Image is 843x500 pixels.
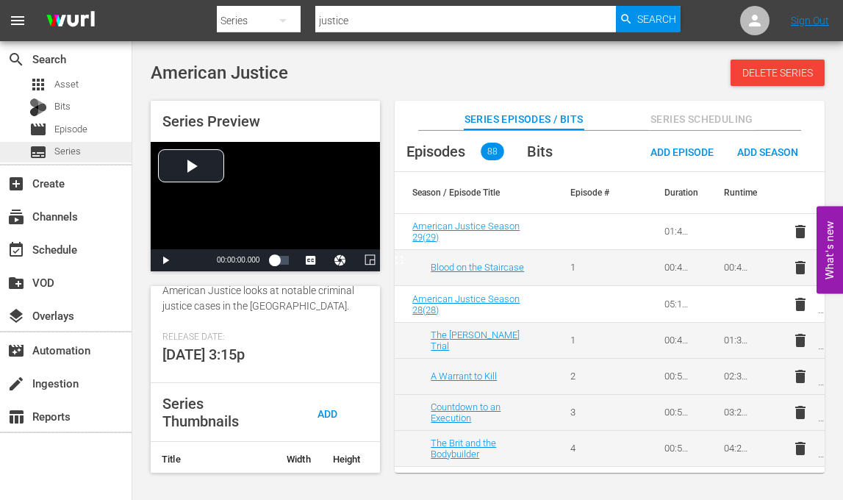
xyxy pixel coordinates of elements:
[553,249,612,285] td: 1
[792,223,809,240] span: delete
[783,359,818,394] button: delete
[162,346,245,363] span: [DATE] 3:15p
[29,121,47,138] span: Episode
[783,250,818,285] button: delete
[639,138,725,165] button: Add Episode
[792,332,809,349] span: delete
[7,375,25,393] span: Ingestion
[783,214,818,249] button: delete
[783,323,818,358] button: delete
[706,358,766,394] td: 02:35:26.739
[553,394,612,430] td: 3
[792,259,809,276] span: delete
[412,221,520,243] a: American Justice Season 29(29)
[616,6,681,32] button: Search
[725,138,810,165] button: Add Season
[286,408,356,447] span: Add Thumbnail
[162,332,361,343] span: Release Date:
[7,241,25,259] span: Schedule
[706,249,766,285] td: 00:49:58.419
[7,51,25,68] span: Search
[783,431,818,466] button: delete
[706,322,766,358] td: 01:39:49.908
[648,110,755,129] span: Series Scheduling
[637,6,676,32] span: Search
[431,262,524,273] a: Blood on the Staircase
[7,307,25,325] span: Overlays
[151,142,380,271] div: Video Player
[384,249,414,271] button: Fullscreen
[29,143,47,161] span: Series
[9,12,26,29] span: menu
[647,249,706,285] td: 00:49:58.419
[725,146,810,158] span: Add Season
[355,249,384,271] button: Picture-in-Picture
[54,122,87,137] span: Episode
[731,67,825,79] span: Delete Series
[7,175,25,193] span: Create
[647,394,706,430] td: 00:51:36.021
[7,342,25,360] span: Automation
[553,358,612,394] td: 2
[412,221,520,243] span: American Justice Season 29 ( 29 )
[783,287,818,322] button: delete
[395,172,553,213] th: Season / Episode Title
[647,287,706,323] td: 05:14:02.513
[464,110,584,129] span: Series Episodes / Bits
[481,143,505,160] span: 88
[792,296,809,313] span: delete
[322,442,372,477] th: Height
[647,358,706,394] td: 00:55:36.831
[639,146,725,158] span: Add Episode
[326,249,355,271] button: Jump To Time
[54,144,81,159] span: Series
[412,293,520,315] a: American Justice Season 28(28)
[54,99,71,114] span: Bits
[647,214,706,250] td: 01:41:36.786
[35,4,106,38] img: ans4CAIJ8jUAAAAAAAAAAAAAAAAAAAAAAAAgQb4GAAAAAAAAAAAAAAAAAAAAAAAAJMjXAAAAAAAAAAAAAAAAAAAAAAAAgAT5G...
[706,394,766,430] td: 03:27:02.760
[29,99,47,116] div: Bits
[372,442,415,477] th: Type
[7,408,25,426] span: Reports
[553,172,612,213] th: Episode #
[162,113,260,130] span: Series Preview
[7,274,25,292] span: VOD
[406,143,465,160] span: Episodes
[29,76,47,93] span: Asset
[647,430,706,466] td: 00:53:23.839
[151,249,180,271] button: Play
[731,60,825,86] button: Delete Series
[647,322,706,358] td: 00:49:51.489
[647,172,706,213] th: Duration
[706,172,766,213] th: Runtime
[431,371,497,382] a: A Warrant to Kill
[274,256,289,265] div: Progress Bar
[431,329,520,351] a: The [PERSON_NAME] Trial
[792,440,809,457] span: delete
[783,395,818,430] button: delete
[217,256,259,264] span: 00:00:00.000
[431,401,501,424] a: Countdown to an Execution
[296,249,326,271] button: Captions
[817,207,843,294] button: Open Feedback Widget
[151,442,276,477] th: Title
[7,208,25,226] span: Channels
[431,438,496,460] a: The Brit and the Bodybuilder
[553,430,612,466] td: 4
[527,143,553,160] span: Bits
[792,368,809,385] span: delete
[791,15,829,26] a: Sign Out
[553,322,612,358] td: 1
[706,430,766,466] td: 04:20:26.599
[412,293,520,315] span: American Justice Season 28 ( 28 )
[276,442,322,477] th: Width
[162,395,265,430] span: Series Thumbnails
[792,404,809,421] span: delete
[277,399,365,426] button: Add Thumbnail
[54,77,79,92] span: Asset
[151,63,288,83] span: American Justice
